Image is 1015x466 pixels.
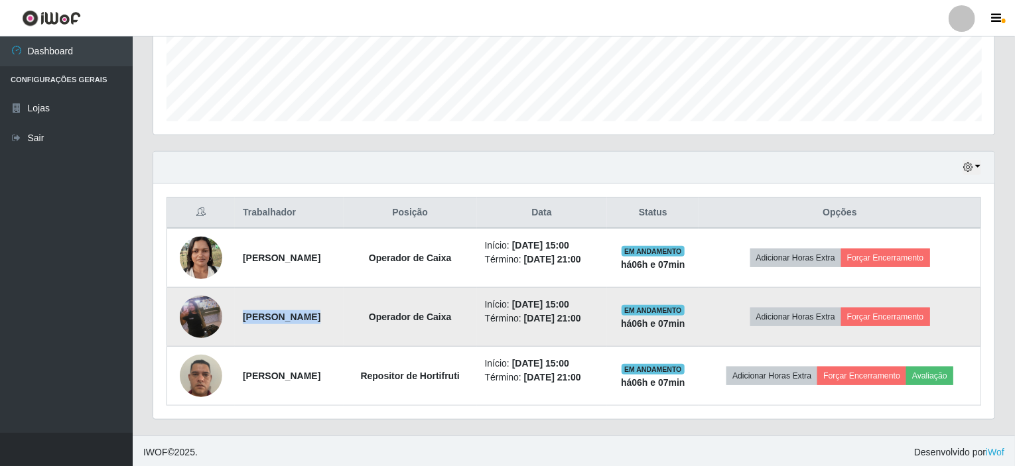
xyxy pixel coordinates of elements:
[369,253,452,263] strong: Operador de Caixa
[726,367,817,385] button: Adicionar Horas Extra
[512,358,569,369] time: [DATE] 15:00
[622,364,685,375] span: EM ANDAMENTO
[143,445,198,459] span: © 2025 .
[817,367,906,385] button: Forçar Encerramento
[750,308,841,326] button: Adicionar Horas Extra
[607,198,700,229] th: Status
[344,198,477,229] th: Posição
[986,447,1004,457] a: iWof
[485,298,599,312] li: Início:
[750,249,841,267] button: Adicionar Horas Extra
[622,305,685,316] span: EM ANDAMENTO
[485,239,599,253] li: Início:
[235,198,344,229] th: Trabalhador
[143,447,168,457] span: IWOF
[243,253,320,263] strong: [PERSON_NAME]
[485,357,599,371] li: Início:
[621,377,685,388] strong: há 06 h e 07 min
[524,372,581,382] time: [DATE] 21:00
[180,347,222,404] img: 1749663581820.jpeg
[524,313,581,323] time: [DATE] 21:00
[841,308,930,326] button: Forçar Encerramento
[914,445,1004,459] span: Desenvolvido por
[512,240,569,251] time: [DATE] 15:00
[621,318,685,329] strong: há 06 h e 07 min
[485,312,599,325] li: Término:
[699,198,981,229] th: Opções
[906,367,953,385] button: Avaliação
[369,312,452,322] strong: Operador de Caixa
[524,254,581,264] time: [DATE] 21:00
[485,371,599,384] li: Término:
[180,229,222,286] img: 1720809249319.jpeg
[622,246,685,257] span: EM ANDAMENTO
[485,253,599,266] li: Término:
[512,299,569,310] time: [DATE] 15:00
[621,259,685,270] strong: há 06 h e 07 min
[361,371,460,381] strong: Repositor de Hortifruti
[841,249,930,267] button: Forçar Encerramento
[243,371,320,381] strong: [PERSON_NAME]
[243,312,320,322] strong: [PERSON_NAME]
[22,10,81,27] img: CoreUI Logo
[180,279,222,355] img: 1725070298663.jpeg
[477,198,607,229] th: Data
